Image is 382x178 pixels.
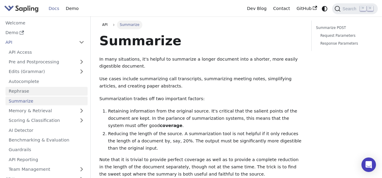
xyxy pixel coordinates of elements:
[5,77,88,86] a: Autocomplete
[2,18,88,27] a: Welcome
[99,56,303,70] p: In many situations, it's helpful to summarize a longer document into a shorter, more easily diges...
[76,38,88,47] button: Collapse sidebar category 'API'
[5,155,88,164] a: API Reporting
[4,4,41,13] a: Sapling.ai
[244,4,270,13] a: Dev Blog
[316,25,371,31] a: Summarize POST
[99,75,303,90] p: Use cases include summarizing call transcripts, summarizing meeting notes, simplifying articles, ...
[341,6,360,11] span: Search
[99,21,111,29] a: API
[5,116,88,125] a: Scoring & Classification
[5,67,88,76] a: Edits (Grammar)
[2,38,76,47] a: API
[5,87,88,96] a: Rephrase
[108,108,303,129] li: Retaining information from the original source. It's critical that the salient points of the docu...
[367,6,373,11] kbd: K
[5,97,88,105] a: Summarize
[99,95,303,103] p: Summarization trades off two important factors:
[5,106,88,115] a: Memory & Retrieval
[2,28,88,37] a: Demo
[361,157,376,172] div: Open Intercom Messenger
[293,4,320,13] a: GitHub
[5,136,88,145] a: Benchmarking & Evaluation
[108,130,303,152] li: Reducing the length of the source. A summarization tool is not helpful if it only reduces the len...
[160,123,182,128] strong: coverage
[320,4,329,13] button: Switch between dark and light mode (currently system mode)
[102,23,108,27] span: API
[5,165,88,174] a: Team Management
[4,4,39,13] img: Sapling.ai
[332,3,377,14] button: Search (Command+K)
[5,58,88,66] a: Pre and Postprocessing
[117,21,142,29] span: Summarize
[5,48,88,56] a: API Access
[320,33,369,39] a: Request Parameters
[99,156,303,178] p: Note that it is trivial to provide perfect coverage as well as to provide a complete reduction in...
[320,41,369,46] a: Response Parameters
[5,145,88,154] a: Guardrails
[360,6,366,11] kbd: ⌘
[99,33,303,49] h1: Summarize
[5,126,88,135] a: AI Detector
[63,4,82,13] a: Demo
[99,21,303,29] nav: Breadcrumbs
[270,4,293,13] a: Contact
[45,4,63,13] a: Docs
